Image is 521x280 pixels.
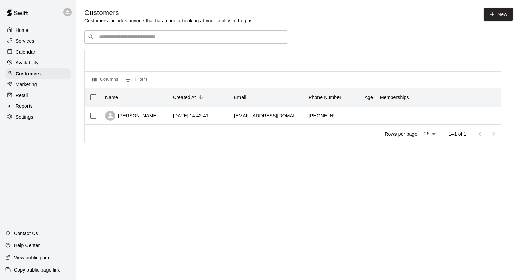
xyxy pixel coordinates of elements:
[16,92,28,99] p: Retail
[385,131,419,137] p: Rows per page:
[380,88,409,107] div: Memberships
[5,25,71,35] a: Home
[231,88,305,107] div: Email
[5,47,71,57] a: Calendar
[346,88,377,107] div: Age
[173,88,196,107] div: Created At
[196,93,206,102] button: Sort
[5,79,71,89] a: Marketing
[105,88,118,107] div: Name
[14,230,38,237] p: Contact Us
[449,131,466,137] p: 1–1 of 1
[5,68,71,79] a: Customers
[16,27,28,34] p: Home
[14,254,51,261] p: View public page
[5,58,71,68] a: Availability
[16,103,33,109] p: Reports
[421,129,438,139] div: 25
[173,112,209,119] div: 2025-08-13 14:42:41
[14,242,40,249] p: Help Center
[16,114,33,120] p: Settings
[16,59,39,66] p: Availability
[16,81,37,88] p: Marketing
[5,36,71,46] a: Services
[484,8,513,21] a: New
[377,88,478,107] div: Memberships
[90,74,120,85] button: Select columns
[365,88,373,107] div: Age
[305,88,346,107] div: Phone Number
[5,90,71,100] a: Retail
[84,30,288,44] div: Search customers by name or email
[16,38,34,44] p: Services
[16,70,41,77] p: Customers
[16,48,35,55] p: Calendar
[5,112,71,122] a: Settings
[14,266,60,273] p: Copy public page link
[234,112,302,119] div: mjackson@assante.com
[102,88,170,107] div: Name
[309,112,343,119] div: +15193368280
[84,8,255,17] h5: Customers
[123,74,149,85] button: Show filters
[170,88,231,107] div: Created At
[84,17,255,24] p: Customers includes anyone that has made a booking at your facility in the past.
[309,88,341,107] div: Phone Number
[105,111,158,121] div: [PERSON_NAME]
[5,101,71,111] a: Reports
[234,88,246,107] div: Email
